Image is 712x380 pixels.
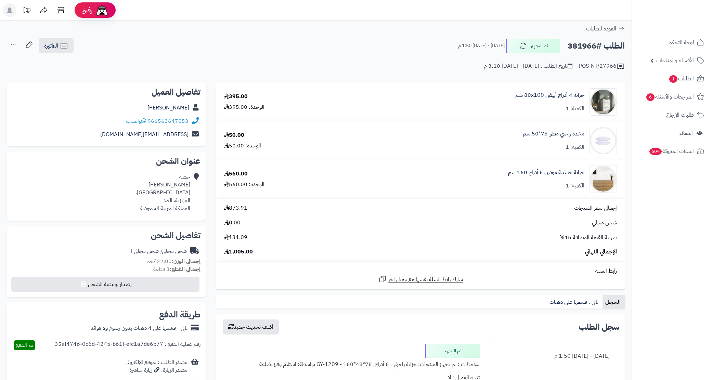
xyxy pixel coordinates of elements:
[636,125,708,141] a: العملاء
[226,358,480,371] div: ملاحظات : تم تجهيز المنتجات: خزانة راحتي بـ 6 أدراج, 78*48*160 - GY-1209 بواسطة: استلام وفرز بضاعة
[579,323,619,331] h3: سجل الطلب
[81,6,92,14] span: رفيق
[636,89,708,105] a: المراجعات والأسئلة6
[100,130,189,139] a: [EMAIL_ADDRESS][DOMAIN_NAME]
[18,3,35,19] a: تحديثات المنصة
[665,17,705,31] img: logo-2.png
[523,130,584,138] a: مخدة راحتي مطرز 75*50 سم
[131,247,187,255] div: شحن مجاني
[147,104,189,112] a: [PERSON_NAME]
[224,142,261,150] div: الوحدة: 50.00
[147,117,189,125] a: 966563647053
[574,204,617,212] span: إجمالي سعر المنتجات
[39,38,74,53] a: الفاتورة
[224,170,248,178] div: 560.00
[586,25,616,33] span: العودة للطلبات
[568,39,625,53] h2: الطلب #381966
[12,88,200,96] h2: تفاصيل العميل
[95,3,109,17] img: ai-face.png
[219,267,622,275] div: رابط السلة
[12,157,200,165] h2: عنوان الشحن
[159,311,200,319] h2: طريقة الدفع
[126,366,187,374] div: مصدر الزيارة: زيارة مباشرة
[590,166,617,193] img: 1757487676-1-90x90.jpg
[153,265,200,273] small: 3 قطعة
[515,91,584,99] a: خزانة 4 أدراج أبيض ‎80x100 سم‏
[585,248,617,256] span: الإجمالي النهائي
[579,62,625,70] div: POS-NT/27966
[590,88,617,116] img: 1747726046-1707226648187-1702539813673-122025464545-1000x1000-90x90.jpg
[224,93,248,101] div: 395.00
[224,131,244,139] div: 50.00
[223,319,279,335] button: أضف تحديث جديد
[646,92,694,102] span: المراجعات والأسئلة
[603,295,625,309] a: السجل
[55,340,200,350] div: رقم عملية الدفع : 35af4746-0c6d-4245-b61f-efc1a7de6b77
[669,74,694,83] span: الطلبات
[170,265,200,273] strong: إجمالي القطع:
[11,277,199,292] button: إصدار بوليصة الشحن
[388,276,463,284] span: شارك رابط السلة نفسها مع عميل آخر
[669,38,694,47] span: لوحة التحكم
[126,358,187,374] div: مصدر الطلب :الموقع الإلكتروني
[508,169,584,176] a: خزانة خشبية مودرن 6 أدراج 160 سم
[172,257,200,265] strong: إجمالي الوزن:
[131,247,162,255] span: ( شحن مجاني )
[496,350,615,363] div: [DATE] - [DATE] 1:50 م
[636,34,708,51] a: لوحة التحكم
[547,295,603,309] a: تابي : قسمها على دفعات
[224,248,253,256] span: 1,005.00
[458,42,505,49] small: [DATE] - [DATE] 1:50 م
[566,105,584,113] div: الكمية: 1
[135,173,190,212] div: حصه [PERSON_NAME] [GEOGRAPHIC_DATA]، العزيزية، العلا المملكة العربية السعودية
[91,324,187,332] div: تابي - قسّمها على 4 دفعات بدون رسوم ولا فوائد
[590,127,617,154] img: 1746950368-1-90x90.jpg
[656,56,694,65] span: الأقسام والمنتجات
[224,204,247,212] span: 873.91
[224,181,264,188] div: الوحدة: 560.00
[636,70,708,87] a: الطلبات1
[566,182,584,190] div: الكمية: 1
[506,39,560,53] button: تم التجهيز
[649,148,662,155] span: 604
[224,219,241,227] span: 0.00
[559,234,617,241] span: ضريبة القيمة المضافة 15%
[669,75,677,83] span: 1
[666,110,694,120] span: طلبات الإرجاع
[44,42,58,50] span: الفاتورة
[592,219,617,227] span: شحن مجاني
[16,341,33,349] span: تم الدفع
[224,234,247,241] span: 131.09
[146,257,200,265] small: 22.00 كجم
[636,107,708,123] a: طلبات الإرجاع
[649,146,694,156] span: السلات المتروكة
[224,103,264,111] div: الوحدة: 395.00
[566,143,584,151] div: الكمية: 1
[636,143,708,159] a: السلات المتروكة604
[586,25,625,33] a: العودة للطلبات
[126,117,146,125] a: واتساب
[679,128,693,138] span: العملاء
[12,231,200,239] h2: تفاصيل الشحن
[378,275,463,284] a: شارك رابط السلة نفسها مع عميل آخر
[646,93,655,101] span: 6
[425,344,480,358] div: تم التجهيز
[484,62,572,70] div: تاريخ الطلب : [DATE] - [DATE] 3:10 م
